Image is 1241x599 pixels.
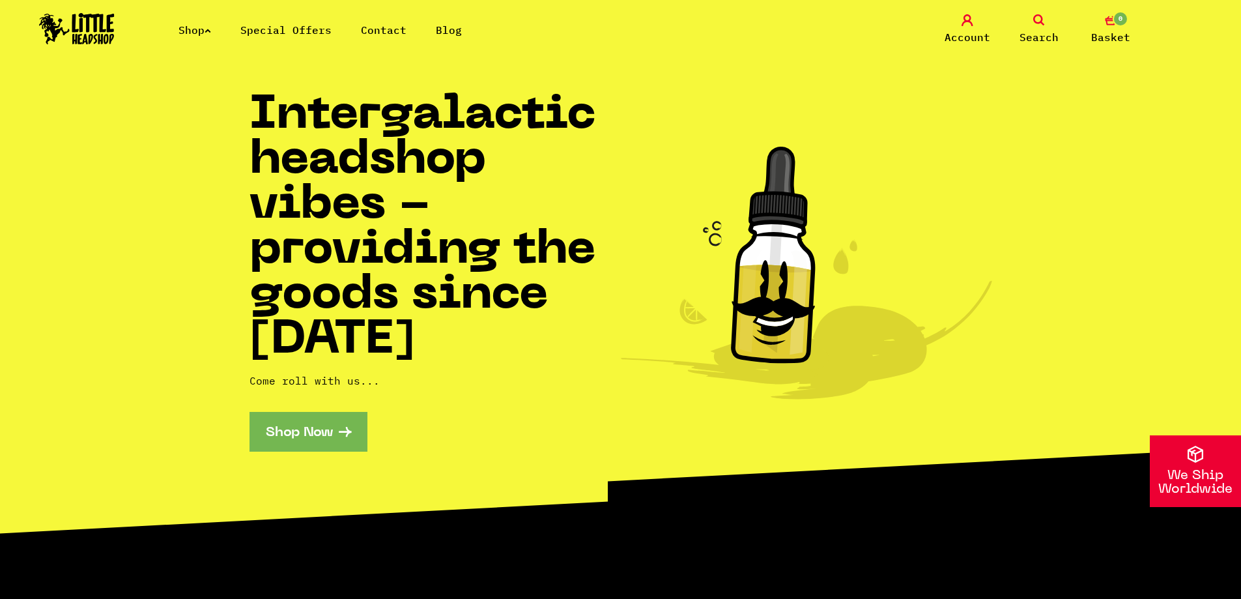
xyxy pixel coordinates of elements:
[1113,11,1128,27] span: 0
[178,23,211,37] a: Shop
[1091,29,1130,45] span: Basket
[1078,14,1143,45] a: 0 Basket
[1150,469,1241,497] p: We Ship Worldwide
[250,412,367,452] a: Shop Now
[39,13,115,44] img: Little Head Shop Logo
[1006,14,1072,45] a: Search
[250,94,621,364] h1: Intergalactic headshop vibes - providing the goods since [DATE]
[1020,29,1059,45] span: Search
[945,29,990,45] span: Account
[436,23,462,37] a: Blog
[240,23,332,37] a: Special Offers
[361,23,407,37] a: Contact
[250,373,621,388] p: Come roll with us...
